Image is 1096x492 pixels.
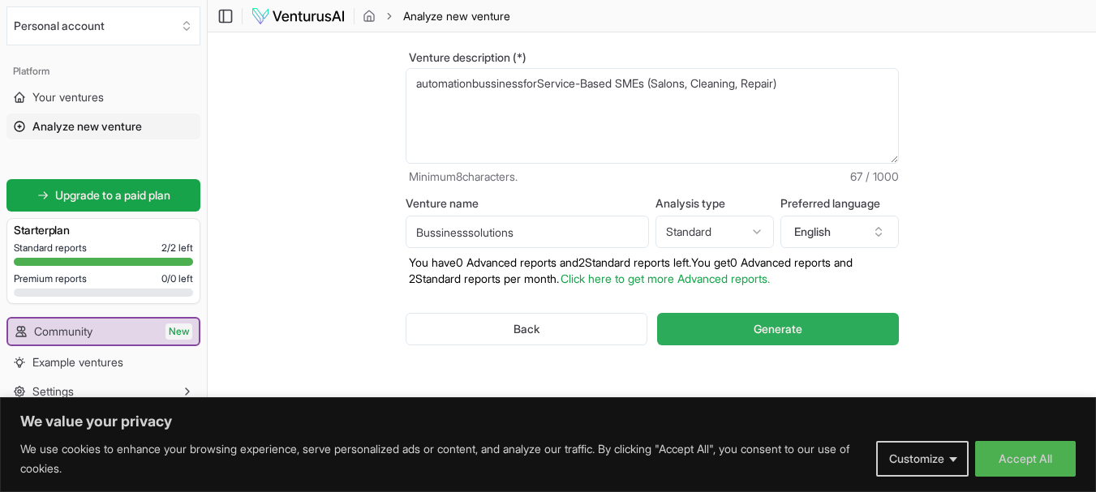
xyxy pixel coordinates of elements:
[8,319,199,344] a: CommunityNew
[34,323,92,340] span: Community
[32,118,142,135] span: Analyze new venture
[406,216,649,248] input: Optional venture name
[406,198,649,209] label: Venture name
[6,379,200,404] button: Settings
[363,8,510,24] nav: breadcrumb
[850,169,899,185] span: 67 / 1000
[657,313,898,345] button: Generate
[32,354,123,370] span: Example ventures
[655,198,774,209] label: Analysis type
[975,441,1076,477] button: Accept All
[6,84,200,110] a: Your ventures
[161,272,193,285] span: 0 / 0 left
[14,272,87,285] span: Premium reports
[876,441,969,477] button: Customize
[754,321,802,337] span: Generate
[32,383,74,400] span: Settings
[406,52,899,63] label: Venture description (*)
[20,439,864,478] p: We use cookies to enhance your browsing experience, serve personalized ads or content, and analyz...
[409,169,518,185] span: Minimum 8 characters.
[14,242,87,255] span: Standard reports
[406,68,899,164] textarea: automationbussinessforService-Based SMEs (Salons, Cleaning, Repair)
[6,113,200,139] a: Analyze new venture
[161,242,193,255] span: 2 / 2 left
[14,222,193,238] h3: Starter plan
[6,6,200,45] button: Select an organization
[55,187,170,203] span: Upgrade to a paid plan
[403,8,510,24] span: Analyze new venture
[561,272,770,285] a: Click here to get more Advanced reports.
[32,89,104,105] span: Your ventures
[165,323,192,340] span: New
[406,313,648,345] button: Back
[6,179,200,212] a: Upgrade to a paid plan
[780,198,899,209] label: Preferred language
[6,58,200,84] div: Platform
[20,412,1076,431] p: We value your privacy
[6,349,200,375] a: Example ventures
[251,6,346,26] img: logo
[780,216,899,248] button: English
[406,255,899,287] p: You have 0 Advanced reports and 2 Standard reports left. Y ou get 0 Advanced reports and 2 Standa...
